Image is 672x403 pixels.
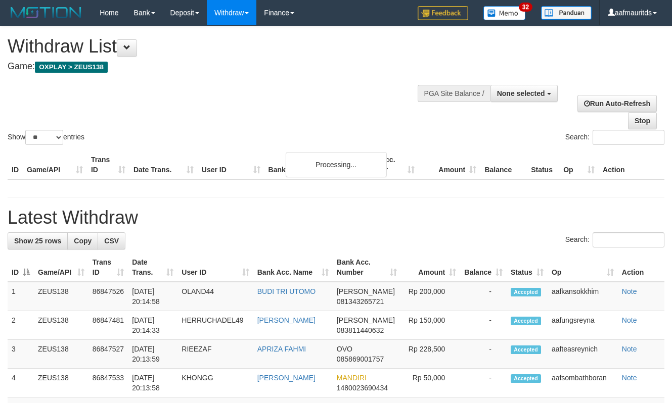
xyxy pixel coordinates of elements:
[88,253,128,282] th: Trans ID: activate to sort column ascending
[527,150,559,179] th: Status
[460,369,507,397] td: -
[8,5,84,20] img: MOTION_logo.png
[34,369,88,397] td: ZEUS138
[622,287,637,295] a: Note
[128,340,177,369] td: [DATE] 20:13:59
[460,311,507,340] td: -
[34,311,88,340] td: ZEUS138
[253,253,333,282] th: Bank Acc. Name: activate to sort column ascending
[511,374,541,383] span: Accepted
[483,6,526,20] img: Button%20Memo.svg
[87,150,129,179] th: Trans ID
[264,150,357,179] th: Bank Acc. Name
[480,150,527,179] th: Balance
[511,288,541,296] span: Accepted
[67,232,98,249] a: Copy
[88,311,128,340] td: 86847481
[337,345,352,353] span: OVO
[460,282,507,311] td: -
[618,253,664,282] th: Action
[622,345,637,353] a: Note
[357,150,419,179] th: Bank Acc. Number
[337,287,395,295] span: [PERSON_NAME]
[14,237,61,245] span: Show 25 rows
[548,340,618,369] td: aafteasreynich
[497,89,545,97] span: None selected
[8,253,34,282] th: ID: activate to sort column descending
[337,355,384,363] span: Copy 085869001757 to clipboard
[337,316,395,324] span: [PERSON_NAME]
[548,282,618,311] td: aafkansokkhim
[25,130,63,145] select: Showentries
[98,232,125,249] a: CSV
[8,369,34,397] td: 4
[104,237,119,245] span: CSV
[622,316,637,324] a: Note
[88,340,128,369] td: 86847527
[128,369,177,397] td: [DATE] 20:13:58
[8,340,34,369] td: 3
[460,340,507,369] td: -
[460,253,507,282] th: Balance: activate to sort column ascending
[177,340,253,369] td: RIEEZAF
[337,326,384,334] span: Copy 083811440632 to clipboard
[34,340,88,369] td: ZEUS138
[548,311,618,340] td: aafungsreyna
[257,345,306,353] a: APRIZA FAHMI
[8,130,84,145] label: Show entries
[257,316,316,324] a: [PERSON_NAME]
[333,253,401,282] th: Bank Acc. Number: activate to sort column ascending
[628,112,657,129] a: Stop
[401,311,460,340] td: Rp 150,000
[286,152,387,177] div: Processing...
[128,253,177,282] th: Date Trans.: activate to sort column ascending
[8,282,34,311] td: 1
[8,150,23,179] th: ID
[198,150,264,179] th: User ID
[128,311,177,340] td: [DATE] 20:14:33
[257,374,316,382] a: [PERSON_NAME]
[593,130,664,145] input: Search:
[548,253,618,282] th: Op: activate to sort column ascending
[519,3,532,12] span: 32
[8,208,664,228] h1: Latest Withdraw
[401,369,460,397] td: Rp 50,000
[337,384,388,392] span: Copy 1480023690434 to clipboard
[8,62,438,72] h4: Game:
[8,311,34,340] td: 2
[337,374,367,382] span: MANDIRI
[418,6,468,20] img: Feedback.jpg
[599,150,664,179] th: Action
[177,253,253,282] th: User ID: activate to sort column ascending
[177,369,253,397] td: KHONGG
[541,6,592,20] img: panduan.png
[34,282,88,311] td: ZEUS138
[129,150,198,179] th: Date Trans.
[577,95,657,112] a: Run Auto-Refresh
[177,311,253,340] td: HERRUCHADEL49
[8,36,438,57] h1: Withdraw List
[419,150,480,179] th: Amount
[88,282,128,311] td: 86847526
[23,150,87,179] th: Game/API
[337,297,384,306] span: Copy 081343265721 to clipboard
[74,237,92,245] span: Copy
[8,232,68,249] a: Show 25 rows
[559,150,599,179] th: Op
[565,130,664,145] label: Search:
[511,317,541,325] span: Accepted
[565,232,664,247] label: Search:
[511,345,541,354] span: Accepted
[177,282,253,311] td: OLAND44
[88,369,128,397] td: 86847533
[35,62,108,73] span: OXPLAY > ZEUS138
[34,253,88,282] th: Game/API: activate to sort column ascending
[401,282,460,311] td: Rp 200,000
[401,253,460,282] th: Amount: activate to sort column ascending
[128,282,177,311] td: [DATE] 20:14:58
[507,253,548,282] th: Status: activate to sort column ascending
[622,374,637,382] a: Note
[490,85,558,102] button: None selected
[401,340,460,369] td: Rp 228,500
[548,369,618,397] td: aafsombathboran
